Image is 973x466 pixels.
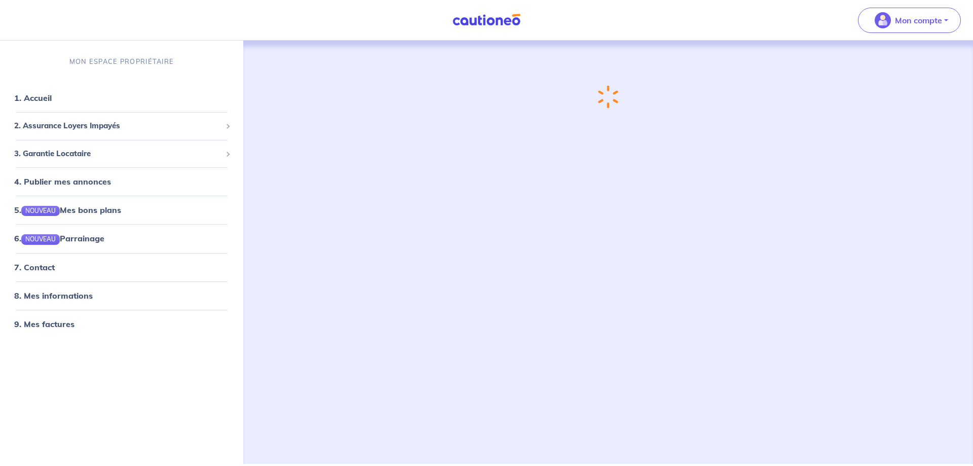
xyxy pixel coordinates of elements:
[448,14,525,26] img: Cautioneo
[4,171,239,192] div: 4. Publier mes annonces
[14,93,52,103] a: 1. Accueil
[4,88,239,108] div: 1. Accueil
[14,148,221,160] span: 3. Garantie Locataire
[14,290,93,300] a: 8. Mes informations
[14,176,111,187] a: 4. Publier mes annonces
[14,233,104,243] a: 6.NOUVEAUParrainage
[895,14,942,26] p: Mon compte
[4,200,239,220] div: 5.NOUVEAUMes bons plans
[4,313,239,334] div: 9. Mes factures
[14,120,221,132] span: 2. Assurance Loyers Impayés
[598,85,618,109] img: loading-spinner
[14,318,74,329] a: 9. Mes factures
[4,257,239,277] div: 7. Contact
[14,205,121,215] a: 5.NOUVEAUMes bons plans
[4,285,239,305] div: 8. Mes informations
[14,262,55,272] a: 7. Contact
[4,116,239,136] div: 2. Assurance Loyers Impayés
[875,12,891,28] img: illu_account_valid_menu.svg
[858,8,961,33] button: illu_account_valid_menu.svgMon compte
[69,57,174,66] p: MON ESPACE PROPRIÉTAIRE
[4,144,239,164] div: 3. Garantie Locataire
[4,228,239,248] div: 6.NOUVEAUParrainage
